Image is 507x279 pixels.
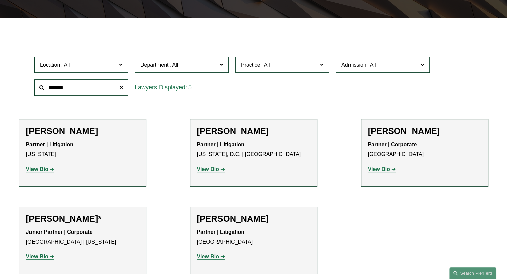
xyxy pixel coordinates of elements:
[197,227,310,247] p: [GEOGRAPHIC_DATA]
[197,126,310,136] h2: [PERSON_NAME]
[368,142,417,147] strong: Partner | Corporate
[197,166,225,172] a: View Bio
[368,166,396,172] a: View Bio
[368,126,481,136] h2: [PERSON_NAME]
[26,166,48,172] strong: View Bio
[197,229,244,235] strong: Partner | Litigation
[197,166,219,172] strong: View Bio
[26,254,54,259] a: View Bio
[26,142,73,147] strong: Partner | Litigation
[26,229,93,235] strong: Junior Partner | Corporate
[40,62,60,68] span: Location
[341,62,366,68] span: Admission
[368,140,481,159] p: [GEOGRAPHIC_DATA]
[197,254,219,259] strong: View Bio
[26,254,48,259] strong: View Bio
[197,142,244,147] strong: Partner | Litigation
[26,214,139,224] h2: [PERSON_NAME]*
[26,227,139,247] p: [GEOGRAPHIC_DATA] | [US_STATE]
[197,214,310,224] h2: [PERSON_NAME]
[197,140,310,159] p: [US_STATE], D.C. | [GEOGRAPHIC_DATA]
[26,166,54,172] a: View Bio
[197,254,225,259] a: View Bio
[188,84,192,91] span: 5
[368,166,390,172] strong: View Bio
[449,267,496,279] a: Search this site
[26,126,139,136] h2: [PERSON_NAME]
[241,62,260,68] span: Practice
[140,62,169,68] span: Department
[26,140,139,159] p: [US_STATE]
